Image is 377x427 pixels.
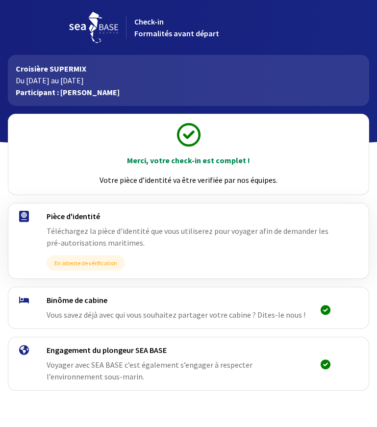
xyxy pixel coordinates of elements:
[47,345,308,355] h4: Engagement du plongeur SEA BASE
[16,86,361,98] p: Participant : [PERSON_NAME]
[16,63,361,75] p: Croisière SUPERMIX
[19,345,29,355] img: engagement.svg
[17,174,360,186] p: Votre pièce d’identité va être verifiée par nos équipes.
[17,154,360,166] p: Merci, votre check-in est complet !
[47,226,328,248] span: Téléchargez la pièce d'identité que vous utiliserez pour voyager afin de demander les pré-autoris...
[47,295,308,305] h4: Binôme de cabine
[19,297,29,303] img: binome.svg
[134,17,219,38] span: Check-in Formalités avant départ
[47,211,338,221] h4: Pièce d'identité
[47,360,252,381] span: Voyager avec SEA BASE c’est également s’engager à respecter l’environnement sous-marin.
[16,75,361,86] p: Du [DATE] au [DATE]
[19,211,29,222] img: passport.svg
[47,310,305,320] span: Vous savez déjà avec qui vous souhaitez partager votre cabine ? Dites-le nous !
[69,12,118,43] img: logo_seabase.svg
[47,255,125,271] span: En attente de vérification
